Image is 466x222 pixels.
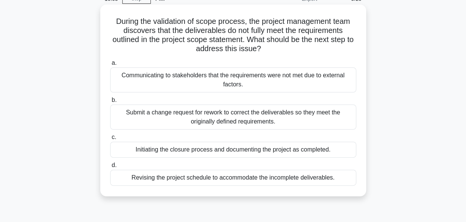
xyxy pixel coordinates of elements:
[110,67,356,92] div: Communicating to stakeholders that the requirements were not met due to external factors.
[110,105,356,130] div: Submit a change request for rework to correct the deliverables so they meet the originally define...
[112,59,117,66] span: a.
[112,97,117,103] span: b.
[112,162,117,168] span: d.
[110,142,356,158] div: Initiating the closure process and documenting the project as completed.
[110,170,356,186] div: Revising the project schedule to accommodate the incomplete deliverables.
[109,17,357,54] h5: During the validation of scope process, the project management team discovers that the deliverabl...
[112,134,116,140] span: c.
